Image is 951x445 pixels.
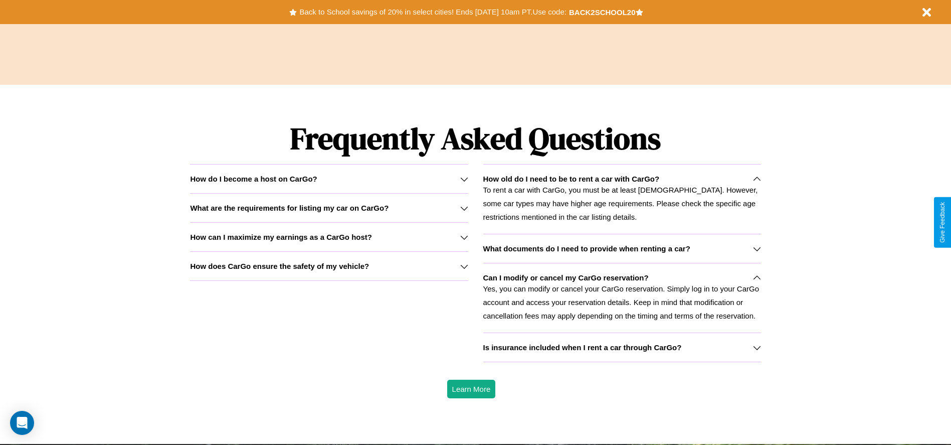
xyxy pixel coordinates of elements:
[10,411,34,435] div: Open Intercom Messenger
[483,282,761,323] p: Yes, you can modify or cancel your CarGo reservation. Simply log in to your CarGo account and acc...
[483,273,649,282] h3: Can I modify or cancel my CarGo reservation?
[569,8,636,17] b: BACK2SCHOOL20
[483,244,690,253] h3: What documents do I need to provide when renting a car?
[297,5,568,19] button: Back to School savings of 20% in select cities! Ends [DATE] 10am PT.Use code:
[483,183,761,224] p: To rent a car with CarGo, you must be at least [DEMOGRAPHIC_DATA]. However, some car types may ha...
[939,202,946,243] div: Give Feedback
[190,233,372,241] h3: How can I maximize my earnings as a CarGo host?
[483,175,660,183] h3: How old do I need to be to rent a car with CarGo?
[190,175,317,183] h3: How do I become a host on CarGo?
[447,380,496,398] button: Learn More
[190,204,389,212] h3: What are the requirements for listing my car on CarGo?
[190,113,760,164] h1: Frequently Asked Questions
[483,343,682,352] h3: Is insurance included when I rent a car through CarGo?
[190,262,369,270] h3: How does CarGo ensure the safety of my vehicle?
